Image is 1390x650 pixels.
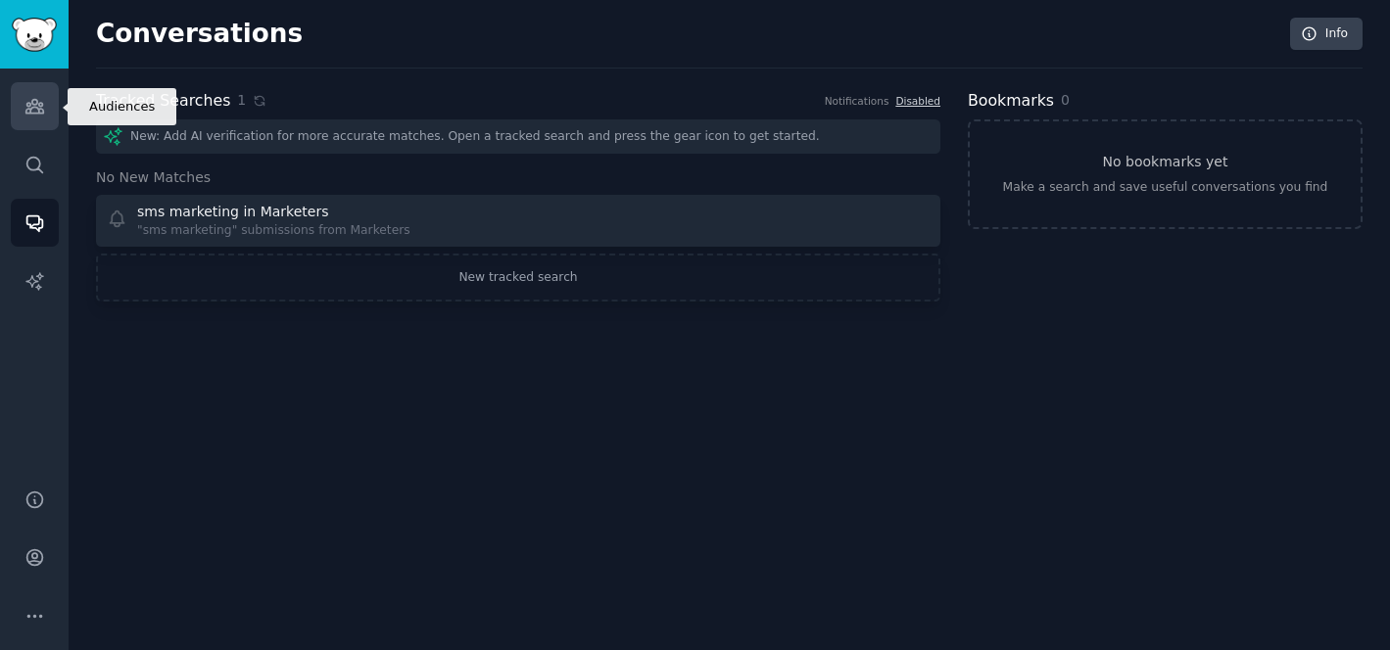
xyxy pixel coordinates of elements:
[825,94,889,108] div: Notifications
[96,167,211,188] span: No New Matches
[1003,179,1328,197] div: Make a search and save useful conversations you find
[237,90,246,111] span: 1
[895,95,940,107] a: Disabled
[12,18,57,52] img: GummySearch logo
[1061,92,1070,108] span: 0
[1290,18,1363,51] a: Info
[137,202,328,222] div: sms marketing in Marketers
[968,119,1363,229] a: No bookmarks yetMake a search and save useful conversations you find
[137,222,410,240] div: "sms marketing" submissions from Marketers
[1103,152,1228,172] h3: No bookmarks yet
[96,119,940,154] div: New: Add AI verification for more accurate matches. Open a tracked search and press the gear icon...
[96,195,940,247] a: sms marketing in Marketers"sms marketing" submissions from Marketers
[96,19,303,50] h2: Conversations
[96,254,940,302] a: New tracked search
[968,89,1054,114] h2: Bookmarks
[96,89,230,114] h2: Tracked Searches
